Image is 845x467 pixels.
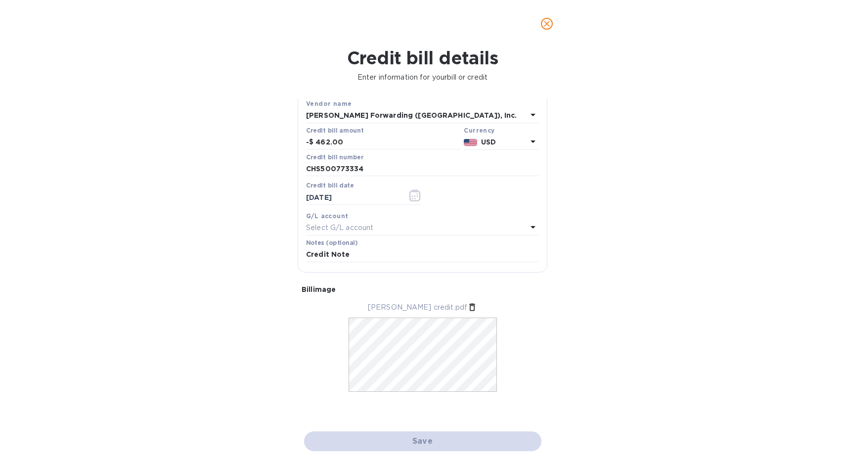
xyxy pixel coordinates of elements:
[306,190,400,205] input: Select date
[306,162,539,177] input: Enter bill number
[535,12,559,36] button: close
[306,247,539,262] input: Enter notes
[481,138,496,146] b: USD
[315,135,460,150] input: $ Enter bill amount
[306,212,348,220] b: G/L account
[464,127,494,134] b: Currency
[306,183,354,189] label: Credit bill date
[8,72,837,83] p: Enter information for your bill or credit
[306,154,363,160] label: Credit bill number
[368,302,467,313] p: [PERSON_NAME] credit.pdf
[306,128,363,134] label: Credit bill amount
[306,223,373,233] p: Select G/L account
[8,47,837,68] h1: Credit bill details
[306,135,315,150] div: - $
[306,240,358,246] label: Notes (optional)
[306,111,517,119] b: [PERSON_NAME] Forwarding ([GEOGRAPHIC_DATA]), Inc.
[306,100,352,107] b: Vendor name
[302,284,543,294] p: Bill image
[464,139,477,146] img: USD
